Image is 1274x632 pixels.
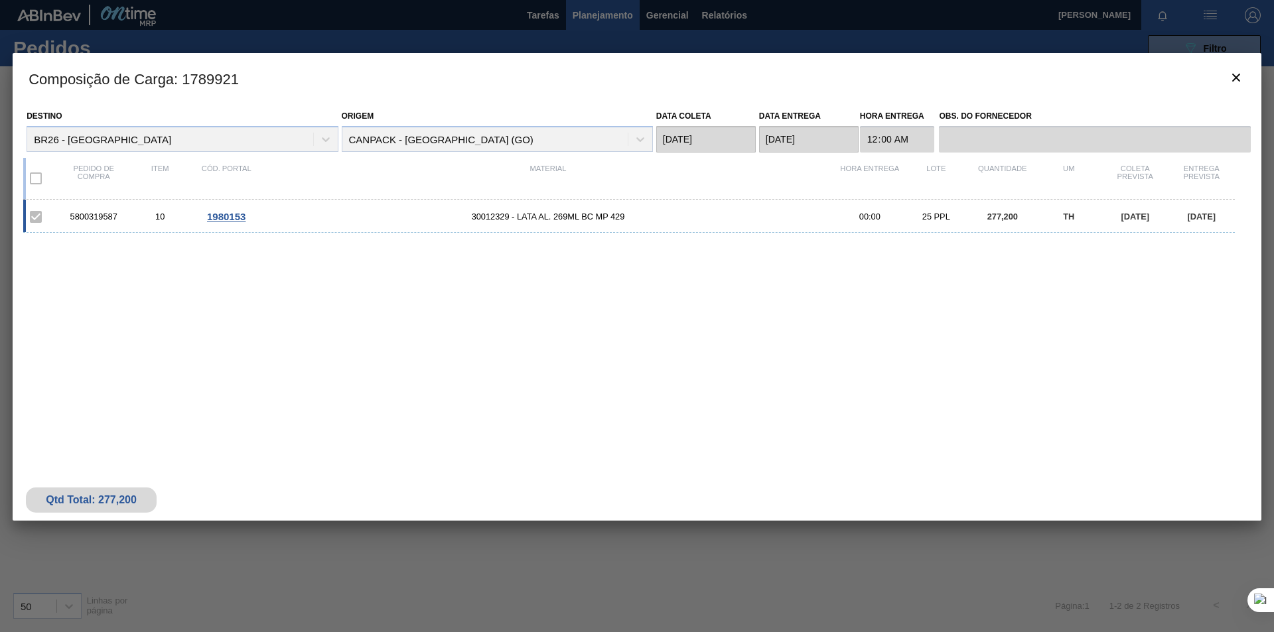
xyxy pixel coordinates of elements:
div: UM [1036,164,1102,192]
div: Lote [903,164,969,192]
span: TH [1063,212,1074,221]
div: 00:00 [837,212,903,221]
div: Cód. Portal [193,164,259,192]
div: Qtd Total: 277,200 [36,494,147,506]
span: 1980153 [207,211,246,222]
span: [DATE] [1121,212,1149,221]
span: [DATE] [1188,212,1216,221]
div: 25 PPL [903,212,969,221]
label: Data entrega [759,111,821,121]
div: 10 [127,212,193,221]
div: Material [259,164,837,192]
span: 30012329 - LATA AL. 269ML BC MP 429 [259,212,837,221]
label: Obs. do Fornecedor [939,107,1250,126]
div: Entrega Prevista [1168,164,1235,192]
div: Pedido de compra [60,164,127,192]
label: Data coleta [656,111,711,121]
div: 5800319587 [60,212,127,221]
div: Ir para o Pedido [193,211,259,222]
div: Item [127,164,193,192]
input: dd/mm/yyyy [759,126,859,153]
div: Hora Entrega [837,164,903,192]
div: Coleta Prevista [1102,164,1168,192]
label: Origem [342,111,374,121]
label: Destino [27,111,62,121]
label: Hora Entrega [860,107,935,126]
h3: Composição de Carga : 1789921 [13,53,1261,103]
span: 277,200 [987,212,1018,221]
input: dd/mm/yyyy [656,126,756,153]
div: Quantidade [969,164,1036,192]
